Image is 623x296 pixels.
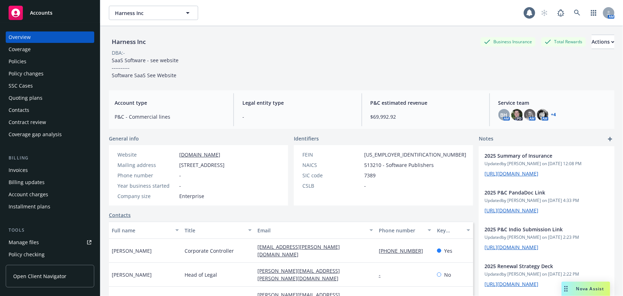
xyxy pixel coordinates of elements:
[484,207,538,214] a: [URL][DOMAIN_NAME]
[606,135,614,143] a: add
[185,247,234,255] span: Corporate Controller
[294,135,319,142] span: Identifiers
[379,271,386,278] a: -
[302,172,361,179] div: SIC code
[117,151,176,158] div: Website
[257,243,340,258] a: [EMAIL_ADDRESS][PERSON_NAME][DOMAIN_NAME]
[364,151,466,158] span: [US_EMPLOYER_IDENTIFICATION_NUMBER]
[9,249,45,260] div: Policy checking
[562,282,571,296] div: Drag to move
[6,164,94,176] a: Invoices
[6,201,94,212] a: Installment plans
[117,192,176,200] div: Company size
[255,222,376,239] button: Email
[484,244,538,251] a: [URL][DOMAIN_NAME]
[9,31,31,43] div: Overview
[371,113,481,120] span: $69,992.92
[484,152,590,159] span: 2025 Summary of Insurance
[434,222,473,239] button: Key contact
[112,247,152,255] span: [PERSON_NAME]
[112,57,179,79] span: SaaS Software - see website ---------- Software SaaS See Website
[6,249,94,260] a: Policy checking
[115,9,177,17] span: Harness Inc
[437,227,462,234] div: Key contact
[479,146,614,183] div: 2025 Summary of InsuranceUpdatedby [PERSON_NAME] on [DATE] 12:08 PM[URL][DOMAIN_NAME]
[484,271,609,277] span: Updated by [PERSON_NAME] on [DATE] 2:22 PM
[479,183,614,220] div: 2025 P&C PandaDoc LinkUpdatedby [PERSON_NAME] on [DATE] 4:33 PM[URL][DOMAIN_NAME]
[562,282,610,296] button: Nova Assist
[112,227,171,234] div: Full name
[6,227,94,234] div: Tools
[242,113,353,120] span: -
[592,35,614,49] button: Actions
[479,257,614,293] div: 2025 Renewal Strategy DeckUpdatedby [PERSON_NAME] on [DATE] 2:22 PM[URL][DOMAIN_NAME]
[484,189,590,196] span: 2025 P&C PandaDoc Link
[6,129,94,140] a: Coverage gap analysis
[9,44,31,55] div: Coverage
[9,189,48,200] div: Account charges
[576,286,604,292] span: Nova Assist
[484,262,590,270] span: 2025 Renewal Strategy Deck
[484,170,538,177] a: [URL][DOMAIN_NAME]
[9,104,29,116] div: Contacts
[9,56,26,67] div: Policies
[379,227,423,234] div: Phone number
[109,211,131,219] a: Contacts
[9,68,44,79] div: Policy changes
[6,68,94,79] a: Policy changes
[6,31,94,43] a: Overview
[9,92,42,104] div: Quoting plans
[6,189,94,200] a: Account charges
[182,222,255,239] button: Title
[6,44,94,55] a: Coverage
[524,109,536,120] img: photo
[6,80,94,92] a: SSC Cases
[9,164,28,176] div: Invoices
[6,117,94,128] a: Contract review
[112,271,152,278] span: [PERSON_NAME]
[179,151,220,158] a: [DOMAIN_NAME]
[498,99,609,107] span: Service team
[6,154,94,162] div: Billing
[185,271,217,278] span: Head of Legal
[484,281,538,287] a: [URL][DOMAIN_NAME]
[115,113,225,120] span: P&C - Commercial lines
[376,222,434,239] button: Phone number
[179,182,181,189] span: -
[112,49,125,56] div: DBA: -
[364,161,434,169] span: 513210 - Software Publishers
[6,237,94,248] a: Manage files
[484,197,609,204] span: Updated by [PERSON_NAME] on [DATE] 4:33 PM
[551,113,556,117] a: +4
[9,117,46,128] div: Contract review
[117,182,176,189] div: Year business started
[554,6,568,20] a: Report a Bug
[541,37,586,46] div: Total Rewards
[481,37,536,46] div: Business Insurance
[587,6,601,20] a: Switch app
[537,6,552,20] a: Start snowing
[30,10,52,16] span: Accounts
[6,56,94,67] a: Policies
[444,247,452,255] span: Yes
[9,80,33,92] div: SSC Cases
[6,92,94,104] a: Quoting plans
[9,177,45,188] div: Billing updates
[364,182,366,189] span: -
[257,227,365,234] div: Email
[511,109,523,120] img: photo
[9,237,39,248] div: Manage files
[9,129,62,140] div: Coverage gap analysis
[302,151,361,158] div: FEIN
[6,3,94,23] a: Accounts
[117,172,176,179] div: Phone number
[444,271,451,278] span: No
[257,267,344,282] a: [PERSON_NAME][EMAIL_ADDRESS][PERSON_NAME][DOMAIN_NAME]
[537,109,548,120] img: photo
[484,234,609,241] span: Updated by [PERSON_NAME] on [DATE] 2:23 PM
[179,192,204,200] span: Enterprise
[179,161,225,169] span: [STREET_ADDRESS]
[117,161,176,169] div: Mailing address
[379,247,429,254] a: [PHONE_NUMBER]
